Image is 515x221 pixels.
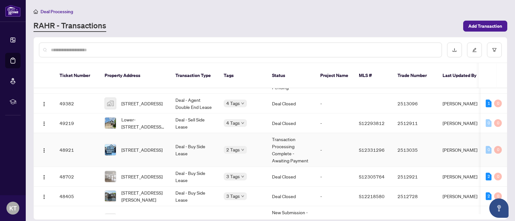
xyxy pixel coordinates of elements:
[315,94,354,113] td: -
[359,193,385,199] span: S12218580
[121,146,163,153] span: [STREET_ADDRESS]
[437,113,486,133] td: [PERSON_NAME]
[452,48,457,52] span: download
[447,43,462,57] button: download
[42,194,47,199] img: Logo
[121,100,163,107] span: [STREET_ADDRESS]
[39,98,49,109] button: Logo
[42,101,47,107] img: Logo
[41,9,73,14] span: Deal Processing
[99,63,170,88] th: Property Address
[489,198,509,218] button: Open asap
[39,145,49,155] button: Logo
[315,133,354,167] td: -
[486,146,492,154] div: 0
[437,133,486,167] td: [PERSON_NAME]
[241,195,244,198] span: down
[267,113,315,133] td: Deal Closed
[241,148,244,151] span: down
[241,102,244,105] span: down
[5,5,21,17] img: logo
[170,187,219,206] td: Deal - Buy Side Lease
[9,204,17,213] span: KT
[359,174,385,179] span: S12305764
[39,118,49,128] button: Logo
[170,167,219,187] td: Deal - Buy Side Lease
[437,94,486,113] td: [PERSON_NAME]
[486,119,492,127] div: 0
[486,192,492,200] div: 2
[170,94,219,113] td: Deal - Agent Double End Lease
[226,146,240,153] span: 2 Tags
[392,63,437,88] th: Trade Number
[121,116,165,130] span: Lower-[STREET_ADDRESS][PERSON_NAME]
[392,113,437,133] td: 2512911
[359,147,385,153] span: S12331296
[241,121,244,125] span: down
[54,133,99,167] td: 48921
[267,63,315,88] th: Status
[315,187,354,206] td: -
[267,94,315,113] td: Deal Closed
[226,173,240,180] span: 3 Tags
[494,173,502,180] div: 0
[494,192,502,200] div: 0
[39,171,49,182] button: Logo
[54,167,99,187] td: 48702
[315,113,354,133] td: -
[359,120,385,126] span: S12293812
[226,100,240,107] span: 4 Tags
[33,20,106,32] a: RAHR - Transactions
[267,133,315,167] td: Transaction Processing Complete - Awaiting Payment
[468,21,502,31] span: Add Transaction
[354,63,392,88] th: MLS #
[170,113,219,133] td: Deal - Sell Side Lease
[42,175,47,180] img: Logo
[486,100,492,107] div: 1
[267,167,315,187] td: Deal Closed
[494,119,502,127] div: 0
[121,173,163,180] span: [STREET_ADDRESS]
[39,191,49,201] button: Logo
[226,192,240,200] span: 3 Tags
[463,21,507,32] button: Add Transaction
[267,187,315,206] td: Deal Closed
[219,63,267,88] th: Tags
[437,167,486,187] td: [PERSON_NAME]
[437,187,486,206] td: [PERSON_NAME]
[226,119,240,127] span: 4 Tags
[392,94,437,113] td: 2513096
[494,100,502,107] div: 0
[315,167,354,187] td: -
[392,133,437,167] td: 2513035
[486,173,492,180] div: 2
[492,48,497,52] span: filter
[170,133,219,167] td: Deal - Buy Side Lease
[42,148,47,153] img: Logo
[170,63,219,88] th: Transaction Type
[437,63,486,88] th: Last Updated By
[105,171,116,182] img: thumbnail-img
[54,94,99,113] td: 49382
[105,191,116,202] img: thumbnail-img
[494,146,502,154] div: 0
[42,121,47,126] img: Logo
[54,63,99,88] th: Ticket Number
[121,189,165,203] span: [STREET_ADDRESS][PERSON_NAME]
[105,118,116,129] img: thumbnail-img
[392,187,437,206] td: 2512728
[33,9,38,14] span: home
[472,48,477,52] span: edit
[105,144,116,155] img: thumbnail-img
[487,43,502,57] button: filter
[54,187,99,206] td: 48405
[315,63,354,88] th: Project Name
[392,167,437,187] td: 2512921
[54,113,99,133] td: 49219
[467,43,482,57] button: edit
[241,175,244,178] span: down
[105,98,116,109] img: thumbnail-img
